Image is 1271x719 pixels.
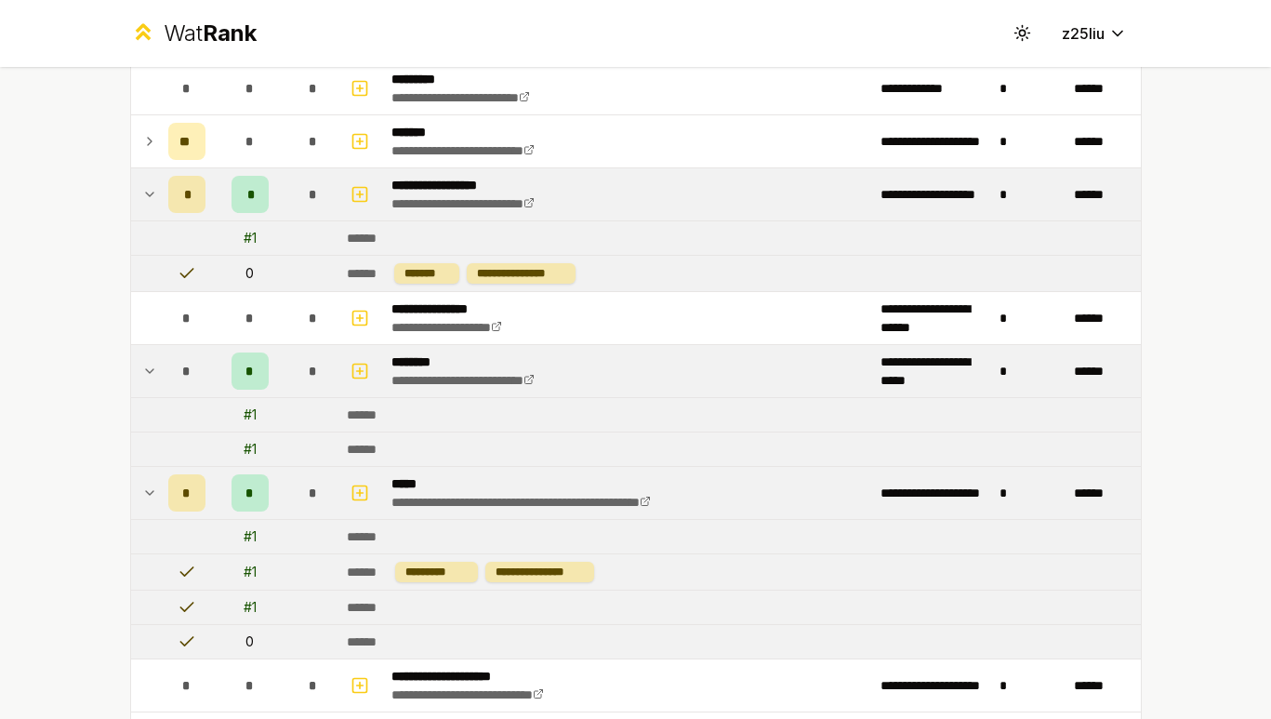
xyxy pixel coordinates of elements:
[244,406,257,424] div: # 1
[244,229,257,247] div: # 1
[244,440,257,459] div: # 1
[213,625,287,659] td: 0
[203,20,257,47] span: Rank
[213,256,287,291] td: 0
[244,527,257,546] div: # 1
[164,19,257,48] div: Wat
[244,598,257,617] div: # 1
[1062,22,1105,45] span: z25liu
[1047,17,1142,50] button: z25liu
[130,19,258,48] a: WatRank
[244,563,257,581] div: # 1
